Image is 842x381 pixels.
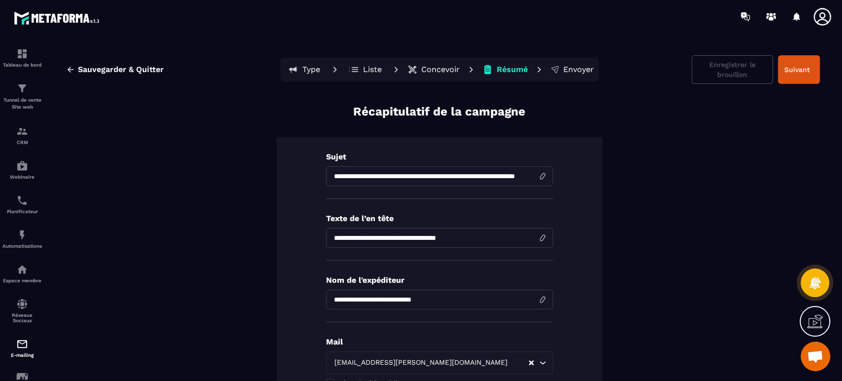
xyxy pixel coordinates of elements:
[2,278,42,283] p: Espace membre
[510,357,528,368] input: Search for option
[16,82,28,94] img: formation
[16,160,28,172] img: automations
[497,65,528,75] p: Résumé
[16,298,28,310] img: social-network
[14,9,103,27] img: logo
[2,352,42,358] p: E-mailing
[282,60,327,79] button: Type
[479,60,531,79] button: Résumé
[2,62,42,68] p: Tableau de bord
[563,65,594,75] p: Envoyer
[326,275,553,285] p: Nom de l'expéditeur
[326,152,553,161] p: Sujet
[343,60,388,79] button: Liste
[16,229,28,241] img: automations
[16,48,28,60] img: formation
[2,174,42,180] p: Webinaire
[2,243,42,249] p: Automatisations
[2,331,42,365] a: emailemailE-mailing
[548,60,597,79] button: Envoyer
[16,194,28,206] img: scheduler
[302,65,320,75] p: Type
[326,351,553,374] div: Search for option
[16,338,28,350] img: email
[363,65,382,75] p: Liste
[2,291,42,331] a: social-networksocial-networkRéseaux Sociaux
[326,214,553,223] p: Texte de l’en tête
[2,187,42,222] a: schedulerschedulerPlanificateur
[59,61,171,78] button: Sauvegarder & Quitter
[2,209,42,214] p: Planificateur
[2,152,42,187] a: automationsautomationsWebinaire
[353,104,525,120] p: Récapitulatif de la campagne
[2,312,42,323] p: Réseaux Sociaux
[404,60,463,79] button: Concevoir
[16,264,28,275] img: automations
[2,97,42,111] p: Tunnel de vente Site web
[16,125,28,137] img: formation
[801,342,830,371] div: Ouvrir le chat
[778,55,820,84] button: Suivant
[332,357,510,368] span: [EMAIL_ADDRESS][PERSON_NAME][DOMAIN_NAME]
[421,65,460,75] p: Concevoir
[326,337,553,346] p: Mail
[2,118,42,152] a: formationformationCRM
[2,40,42,75] a: formationformationTableau de bord
[2,75,42,118] a: formationformationTunnel de vente Site web
[2,140,42,145] p: CRM
[78,65,164,75] span: Sauvegarder & Quitter
[2,256,42,291] a: automationsautomationsEspace membre
[529,359,534,367] button: Clear Selected
[2,222,42,256] a: automationsautomationsAutomatisations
